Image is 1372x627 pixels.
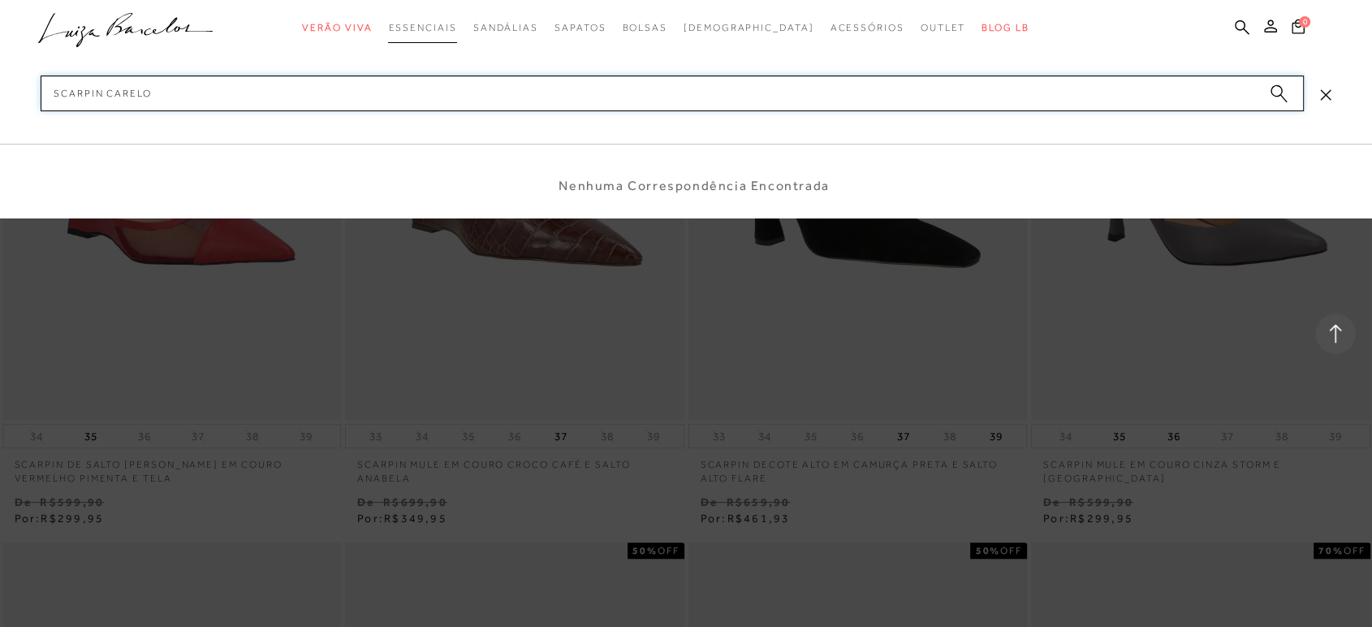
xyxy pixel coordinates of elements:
[684,22,814,33] span: [DEMOGRAPHIC_DATA]
[473,22,538,33] span: Sandálias
[831,22,904,33] span: Acessórios
[982,22,1029,33] span: BLOG LB
[1287,18,1309,40] button: 0
[982,13,1029,43] a: BLOG LB
[554,13,606,43] a: categoryNavScreenReaderText
[302,22,372,33] span: Verão Viva
[554,22,606,33] span: Sapatos
[622,22,667,33] span: Bolsas
[302,13,372,43] a: categoryNavScreenReaderText
[388,13,456,43] a: categoryNavScreenReaderText
[921,22,966,33] span: Outlet
[559,177,829,194] li: Nenhuma Correspondência Encontrada
[684,13,814,43] a: noSubCategoriesText
[1299,16,1310,28] span: 0
[41,76,1304,111] input: Buscar.
[388,22,456,33] span: Essenciais
[622,13,667,43] a: categoryNavScreenReaderText
[831,13,904,43] a: categoryNavScreenReaderText
[921,13,966,43] a: categoryNavScreenReaderText
[473,13,538,43] a: categoryNavScreenReaderText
